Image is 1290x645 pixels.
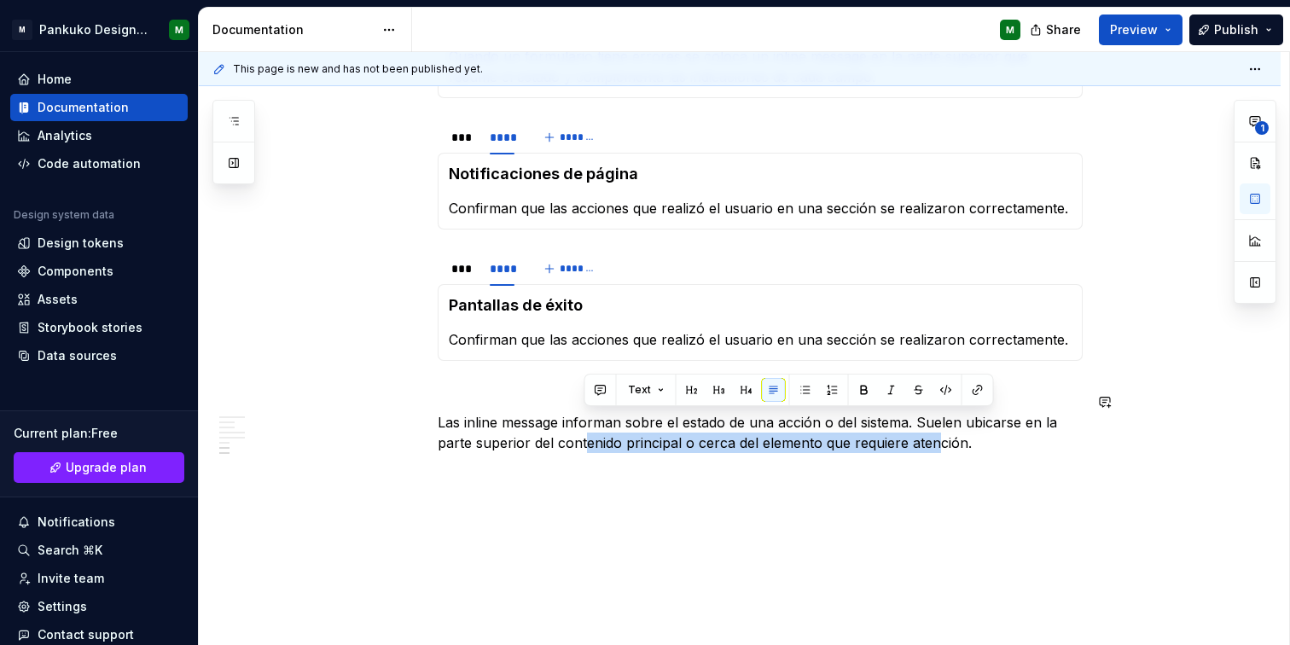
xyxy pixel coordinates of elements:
[10,94,188,121] a: Documentation
[38,626,134,643] div: Contact support
[449,329,1072,350] p: Confirman que las acciones que realizó el usuario en una sección se realizaron correctamente.
[449,165,638,183] strong: Notificaciones de página
[66,459,147,476] span: Upgrade plan
[449,296,583,314] strong: Pantallas de éxito
[38,263,113,280] div: Components
[38,155,141,172] div: Code automation
[449,295,1072,350] section-item: Text
[10,286,188,313] a: Assets
[1046,21,1081,38] span: Share
[14,208,114,222] div: Design system data
[39,21,148,38] div: Pankuko Design System
[438,412,1083,453] p: Las inline message informan sobre el estado de una acción o del sistema. Suelen ubicarse en la pa...
[38,542,102,559] div: Search ⌘K
[175,23,183,37] div: M
[38,71,72,88] div: Home
[449,198,1072,218] p: Confirman que las acciones que realizó el usuario en una sección se realizaron correctamente.
[38,235,124,252] div: Design tokens
[10,537,188,564] button: Search ⌘K
[1006,23,1014,37] div: M
[3,11,195,48] button: MPankuko Design SystemM
[10,508,188,536] button: Notifications
[38,347,117,364] div: Data sources
[10,314,188,341] a: Storybook stories
[12,20,32,40] div: M
[10,593,188,620] a: Settings
[1021,15,1092,45] button: Share
[212,21,374,38] div: Documentation
[38,319,142,336] div: Storybook stories
[449,164,1072,218] section-item: Text
[10,342,188,369] a: Data sources
[1214,21,1258,38] span: Publish
[38,598,87,615] div: Settings
[10,565,188,592] a: Invite team
[233,62,483,76] span: This page is new and has not been published yet.
[38,127,92,144] div: Analytics
[1099,15,1182,45] button: Preview
[38,291,78,308] div: Assets
[38,99,129,116] div: Documentation
[10,122,188,149] a: Analytics
[38,514,115,531] div: Notifications
[38,570,104,587] div: Invite team
[14,452,184,483] a: Upgrade plan
[10,150,188,177] a: Code automation
[10,66,188,93] a: Home
[10,258,188,285] a: Components
[14,425,184,442] div: Current plan : Free
[1110,21,1158,38] span: Preview
[10,230,188,257] a: Design tokens
[1189,15,1283,45] button: Publish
